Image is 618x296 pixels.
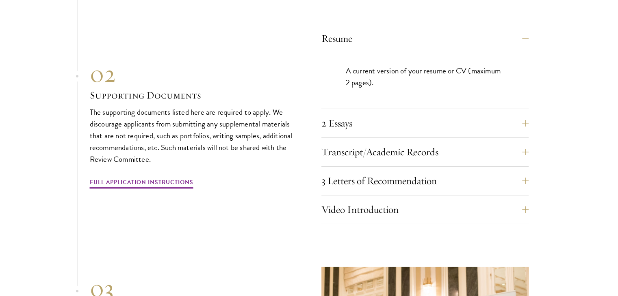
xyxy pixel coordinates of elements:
button: Video Introduction [321,200,529,219]
button: Resume [321,29,529,48]
button: 2 Essays [321,114,529,133]
button: 3 Letters of Recommendation [321,171,529,191]
h3: Supporting Documents [90,88,297,102]
button: Transcript/Academic Records [321,142,529,162]
div: 02 [90,59,297,88]
p: A current version of your resume or CV (maximum 2 pages). [346,65,504,88]
p: The supporting documents listed here are required to apply. We discourage applicants from submitt... [90,106,297,165]
a: Full Application Instructions [90,177,193,190]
